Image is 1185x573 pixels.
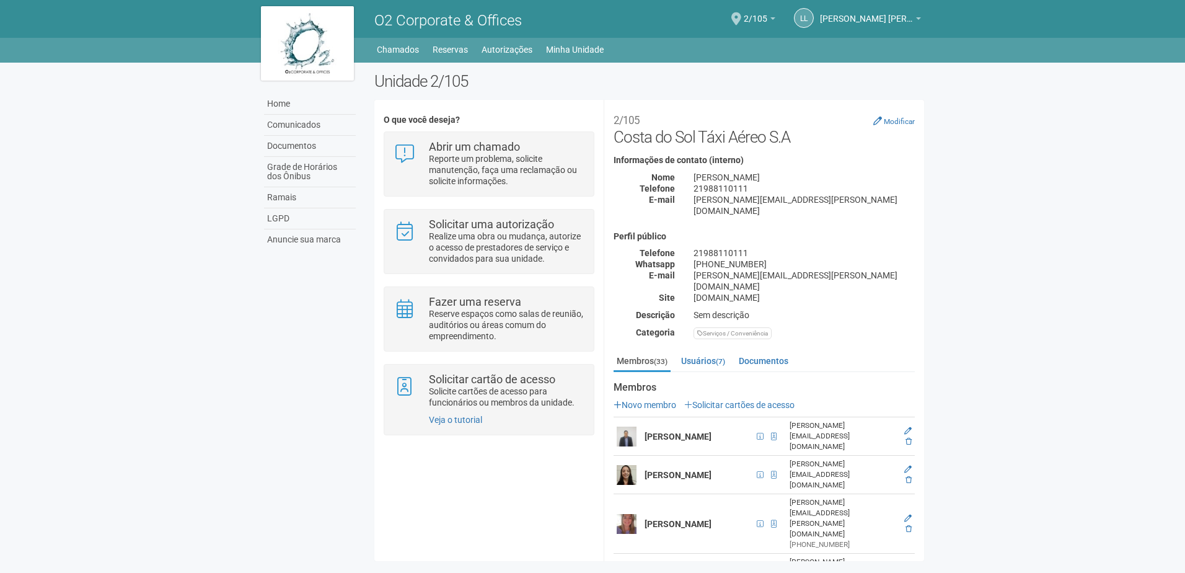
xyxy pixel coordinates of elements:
[790,540,896,550] div: [PHONE_NUMBER]
[261,6,354,81] img: logo.jpg
[820,2,913,24] span: Lara Lira Justino
[614,156,915,165] h4: Informações de contato (interno)
[374,12,522,29] span: O2 Corporate & Offices
[744,2,767,24] span: 2/105
[429,415,482,425] a: Veja o tutorial
[684,172,924,183] div: [PERSON_NAME]
[654,357,667,366] small: (33)
[617,465,637,485] img: user.png
[429,140,520,153] strong: Abrir um chamado
[264,229,356,250] a: Anuncie sua marca
[614,232,915,241] h4: Perfil público
[790,497,896,540] div: [PERSON_NAME][EMAIL_ADDRESS][PERSON_NAME][DOMAIN_NAME]
[394,296,584,342] a: Fazer uma reserva Reserve espaços como salas de reunião, auditórios ou áreas comum do empreendime...
[640,184,675,193] strong: Telefone
[790,459,896,491] div: [PERSON_NAME][EMAIL_ADDRESS][DOMAIN_NAME]
[645,432,711,442] strong: [PERSON_NAME]
[684,194,924,216] div: [PERSON_NAME][EMAIL_ADDRESS][PERSON_NAME][DOMAIN_NAME]
[614,109,915,146] h2: Costa do Sol Táxi Aéreo S.A
[377,41,419,58] a: Chamados
[264,115,356,136] a: Comunicados
[645,470,711,480] strong: [PERSON_NAME]
[904,427,912,435] a: Editar membro
[636,310,675,320] strong: Descrição
[429,295,521,308] strong: Fazer uma reserva
[636,327,675,337] strong: Categoria
[617,427,637,446] img: user.png
[264,136,356,157] a: Documentos
[374,72,924,91] h2: Unidade 2/105
[546,41,604,58] a: Minha Unidade
[614,352,671,372] a: Membros(33)
[264,157,356,187] a: Grade de Horários dos Ônibus
[429,308,584,342] p: Reserve espaços como salas de reunião, auditórios ou áreas comum do empreendimento.
[614,382,915,393] strong: Membros
[651,172,675,182] strong: Nome
[744,16,775,25] a: 2/105
[884,117,915,126] small: Modificar
[716,357,725,366] small: (7)
[384,115,594,125] h4: O que você deseja?
[794,8,814,28] a: LL
[640,248,675,258] strong: Telefone
[659,293,675,303] strong: Site
[429,153,584,187] p: Reporte um problema, solicite manutenção, faça uma reclamação ou solicite informações.
[684,400,795,410] a: Solicitar cartões de acesso
[905,476,912,484] a: Excluir membro
[429,218,554,231] strong: Solicitar uma autorização
[905,525,912,533] a: Excluir membro
[684,270,924,292] div: [PERSON_NAME][EMAIL_ADDRESS][PERSON_NAME][DOMAIN_NAME]
[614,400,676,410] a: Novo membro
[429,373,555,386] strong: Solicitar cartão de acesso
[617,514,637,534] img: user.png
[736,352,791,370] a: Documentos
[264,94,356,115] a: Home
[429,231,584,264] p: Realize uma obra ou mudança, autorize o acesso de prestadores de serviço e convidados para sua un...
[649,270,675,280] strong: E-mail
[694,327,772,339] div: Serviços / Conveniência
[394,374,584,408] a: Solicitar cartão de acesso Solicite cartões de acesso para funcionários ou membros da unidade.
[684,183,924,194] div: 21988110111
[394,141,584,187] a: Abrir um chamado Reporte um problema, solicite manutenção, faça uma reclamação ou solicite inform...
[904,514,912,523] a: Editar membro
[433,41,468,58] a: Reservas
[790,420,896,452] div: [PERSON_NAME][EMAIL_ADDRESS][DOMAIN_NAME]
[394,219,584,264] a: Solicitar uma autorização Realize uma obra ou mudança, autorize o acesso de prestadores de serviç...
[684,259,924,270] div: [PHONE_NUMBER]
[645,519,711,529] strong: [PERSON_NAME]
[678,352,728,370] a: Usuários(7)
[264,187,356,208] a: Ramais
[684,292,924,303] div: [DOMAIN_NAME]
[614,114,640,127] small: 2/105
[684,247,924,259] div: 21988110111
[904,465,912,474] a: Editar membro
[905,437,912,446] a: Excluir membro
[684,309,924,321] div: Sem descrição
[649,195,675,205] strong: E-mail
[429,386,584,408] p: Solicite cartões de acesso para funcionários ou membros da unidade.
[264,208,356,229] a: LGPD
[820,16,921,25] a: [PERSON_NAME] [PERSON_NAME]
[635,259,675,269] strong: Whatsapp
[482,41,532,58] a: Autorizações
[873,116,915,126] a: Modificar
